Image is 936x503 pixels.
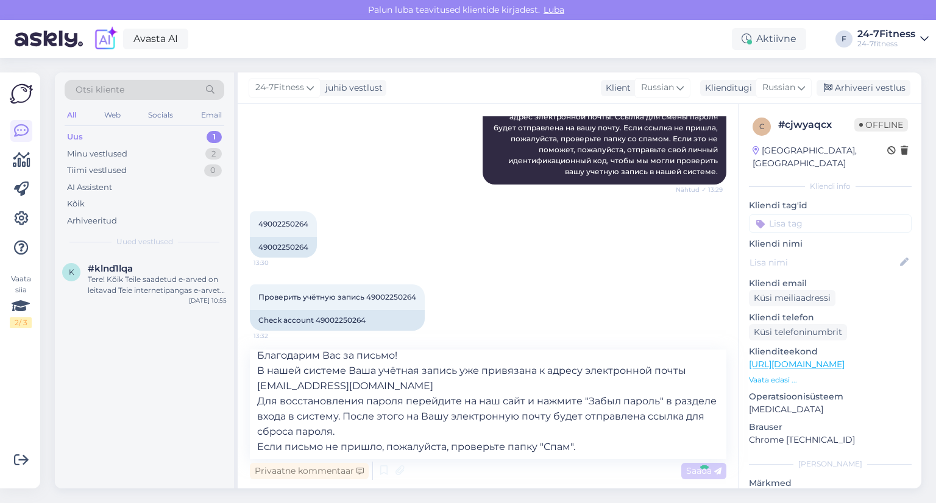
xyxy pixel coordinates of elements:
a: [URL][DOMAIN_NAME] [749,359,845,370]
span: Luba [540,4,568,15]
div: Aktiivne [732,28,806,50]
span: Nähtud ✓ 13:29 [676,185,723,194]
p: [MEDICAL_DATA] [749,403,912,416]
img: Askly Logo [10,82,33,105]
div: juhib vestlust [321,82,383,94]
p: Kliendi nimi [749,237,912,250]
span: Uued vestlused [116,236,173,247]
div: 24-7Fitness [857,29,915,39]
div: Kõik [67,198,85,210]
div: AI Assistent [67,181,112,194]
span: Russian [762,81,795,94]
div: Email [199,107,224,123]
span: Otsi kliente [76,83,124,96]
div: [DATE] 10:55 [189,296,227,305]
p: Chrome [TECHNICAL_ID] [749,434,912,446]
div: Uus [67,131,83,143]
div: 0 [204,164,222,177]
input: Lisa tag [749,214,912,233]
div: Kliendi info [749,181,912,192]
div: All [65,107,79,123]
div: 1 [207,131,222,143]
div: Check account 49002250264 [250,310,425,331]
div: 2 / 3 [10,317,32,328]
div: [GEOGRAPHIC_DATA], [GEOGRAPHIC_DATA] [753,144,887,170]
div: 2 [205,148,222,160]
span: Проверить учётную запись 49002250264 [258,292,416,301]
div: Arhiveeri vestlus [817,80,910,96]
span: 13:32 [253,331,299,340]
p: Märkmed [749,477,912,490]
span: Offline [854,118,908,132]
span: Russian [641,81,674,94]
div: Küsi telefoninumbrit [749,324,847,340]
div: Web [102,107,123,123]
div: 24-7fitness [857,39,915,49]
span: 13:30 [253,258,299,267]
div: Arhiveeritud [67,215,117,227]
div: Tere! Kõik Teile saadetud e-arved on leitavad Teie internetipangas e-arvete sektsiooni alt. Arved... [88,274,227,296]
img: explore-ai [93,26,118,52]
span: #klnd1lqa [88,263,133,274]
p: Vaata edasi ... [749,375,912,385]
p: Klienditeekond [749,345,912,358]
div: Tiimi vestlused [67,164,127,177]
a: 24-7Fitness24-7fitness [857,29,929,49]
input: Lisa nimi [750,256,898,269]
div: F [835,30,853,47]
div: # cjwyaqcx [778,118,854,132]
div: Klienditugi [700,82,752,94]
a: Avasta AI [123,29,188,49]
span: c [759,122,765,131]
div: Vaata siia [10,273,32,328]
div: Minu vestlused [67,148,127,160]
span: 49002250264 [258,219,308,228]
p: Kliendi telefon [749,311,912,324]
p: Kliendi tag'id [749,199,912,212]
span: k [69,267,74,276]
p: Operatsioonisüsteem [749,390,912,403]
p: Brauser [749,421,912,434]
span: 24-7Fitness [255,81,304,94]
p: Kliendi email [749,277,912,290]
div: [PERSON_NAME] [749,459,912,470]
div: Küsi meiliaadressi [749,290,835,306]
div: Socials [146,107,175,123]
div: 49002250264 [250,237,317,258]
div: Klient [601,82,631,94]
